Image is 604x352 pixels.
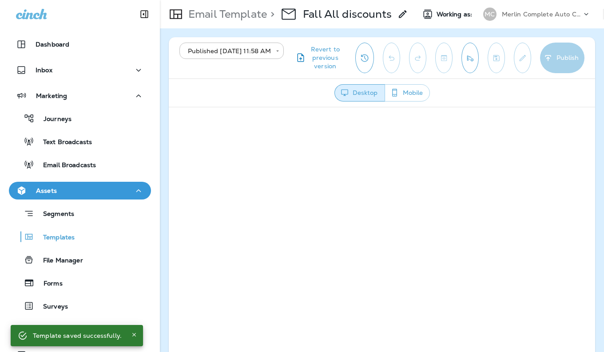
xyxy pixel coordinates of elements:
button: View Changelog [355,43,374,73]
p: Templates [34,234,75,242]
p: > [267,8,274,21]
button: Desktop [334,84,385,102]
p: Email Broadcasts [34,161,96,170]
p: Inbox [36,66,52,74]
p: Assets [36,187,57,194]
p: Merlin Complete Auto Care [502,11,582,18]
button: Repeat Transaction Calculator [9,320,151,338]
button: Journeys [9,109,151,128]
button: Dashboard [9,35,151,53]
button: File Manager [9,250,151,269]
button: Email Broadcasts [9,155,151,174]
button: Marketing [9,87,151,105]
p: Text Broadcasts [34,138,92,147]
p: Journeys [35,115,72,124]
p: Marketing [36,92,67,99]
button: Send test email [461,43,479,73]
button: Templates [9,227,151,246]
button: Collapse Sidebar [132,5,157,23]
div: Published [DATE] 11:58 AM [186,47,270,55]
p: Segments [34,210,74,219]
p: Fall All discounts [303,8,392,21]
button: Surveys [9,297,151,315]
span: Revert to previous version [306,45,345,70]
p: Forms [35,280,63,288]
button: Inbox [9,61,151,79]
button: Revert to previous version [291,43,348,73]
button: Close [129,329,139,340]
p: Surveys [34,303,68,311]
div: MC [483,8,497,21]
button: Forms [9,274,151,292]
button: Segments [9,204,151,223]
p: Email Template [185,8,267,21]
button: Mobile [385,84,430,102]
button: Assets [9,182,151,199]
p: Dashboard [36,41,69,48]
div: Template saved successfully. [33,328,122,344]
p: File Manager [34,257,83,265]
button: Text Broadcasts [9,132,151,151]
span: Working as: [437,11,474,18]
